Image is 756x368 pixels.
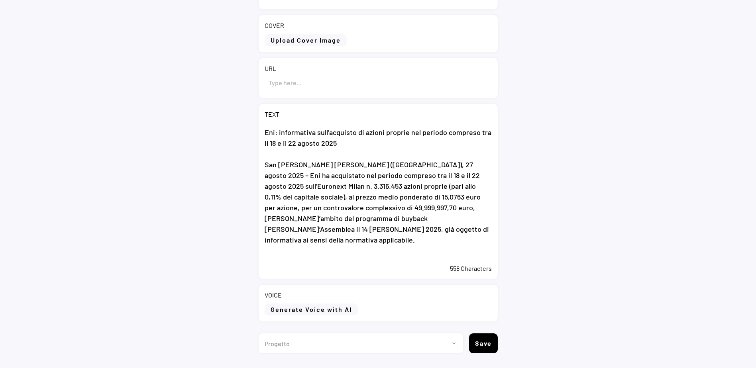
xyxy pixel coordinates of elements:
button: Save [469,333,498,353]
button: Upload Cover Image [265,34,347,46]
div: COVER [265,21,284,30]
button: Generate Voice with AI [265,303,358,315]
div: URL [265,64,276,73]
div: 558 Characters [265,264,492,273]
input: Type here... [265,73,492,92]
div: VOICE [265,291,282,299]
div: TEXT [265,110,279,119]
